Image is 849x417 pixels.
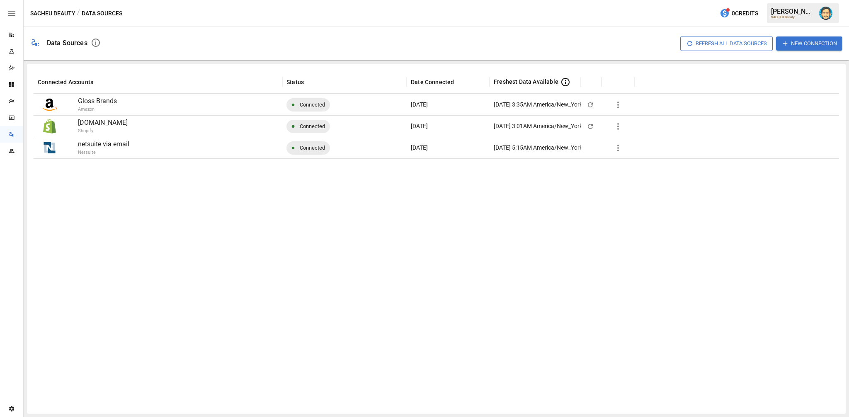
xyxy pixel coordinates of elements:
[78,118,278,128] p: [DOMAIN_NAME]
[78,128,323,135] p: Shopify
[295,94,330,115] span: Connected
[494,116,582,137] div: [DATE] 3:01AM America/New_York
[771,15,814,19] div: SACHEU Beauty
[586,76,597,88] button: Sort
[30,8,75,19] button: SACHEU Beauty
[77,8,80,19] div: /
[455,76,466,88] button: Sort
[732,8,758,19] span: 0 Credits
[295,116,330,137] span: Connected
[494,137,582,158] div: [DATE] 5:15AM America/New_York
[78,149,323,156] p: Netsuite
[78,106,323,113] p: Amazon
[42,97,57,112] img: Amazon Logo
[305,76,316,88] button: Sort
[494,78,558,86] span: Freshest Data Available
[42,141,57,155] img: NetSuite Logo
[295,137,330,158] span: Connected
[407,94,490,115] div: Jul 25 2025
[42,119,57,133] img: Shopify Logo
[407,137,490,158] div: Aug 06 2025
[47,39,87,47] div: Data Sources
[38,79,93,85] div: Connected Accounts
[819,7,832,20] img: Dana Basken
[606,76,618,88] button: Sort
[776,36,842,50] button: New Connection
[78,139,278,149] p: netsuite via email
[814,2,837,25] button: Dana Basken
[716,6,762,21] button: 0Credits
[94,76,106,88] button: Sort
[286,79,304,85] div: Status
[78,96,278,106] p: Gloss Brands
[680,36,773,51] button: Refresh All Data Sources
[411,79,454,85] div: Date Connected
[771,7,814,15] div: [PERSON_NAME]
[494,94,582,115] div: [DATE] 3:35AM America/New_York
[407,115,490,137] div: Jul 28 2025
